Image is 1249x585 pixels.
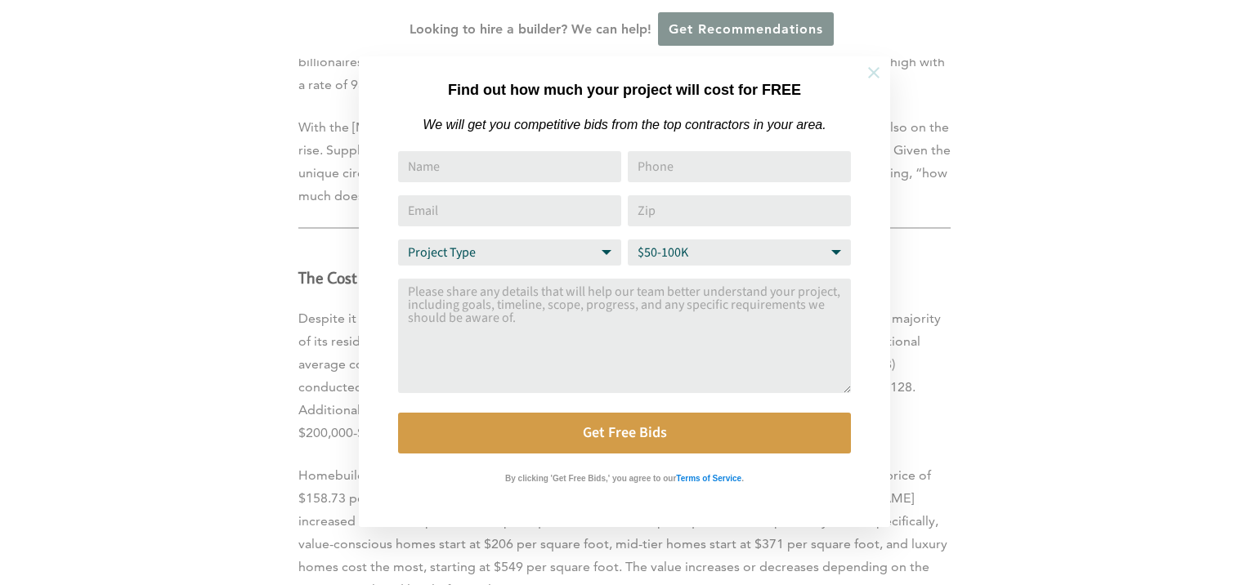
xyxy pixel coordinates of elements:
[398,195,621,226] input: Email Address
[423,118,826,132] em: We will get you competitive bids from the top contractors in your area.
[398,151,621,182] input: Name
[628,195,851,226] input: Zip
[398,239,621,266] select: Project Type
[676,470,741,484] a: Terms of Service
[448,82,801,98] strong: Find out how much your project will cost for FREE
[628,239,851,266] select: Budget Range
[741,474,744,483] strong: .
[676,474,741,483] strong: Terms of Service
[398,279,851,393] textarea: Comment or Message
[628,151,851,182] input: Phone
[505,474,676,483] strong: By clicking 'Get Free Bids,' you agree to our
[845,44,902,101] button: Close
[398,413,851,453] button: Get Free Bids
